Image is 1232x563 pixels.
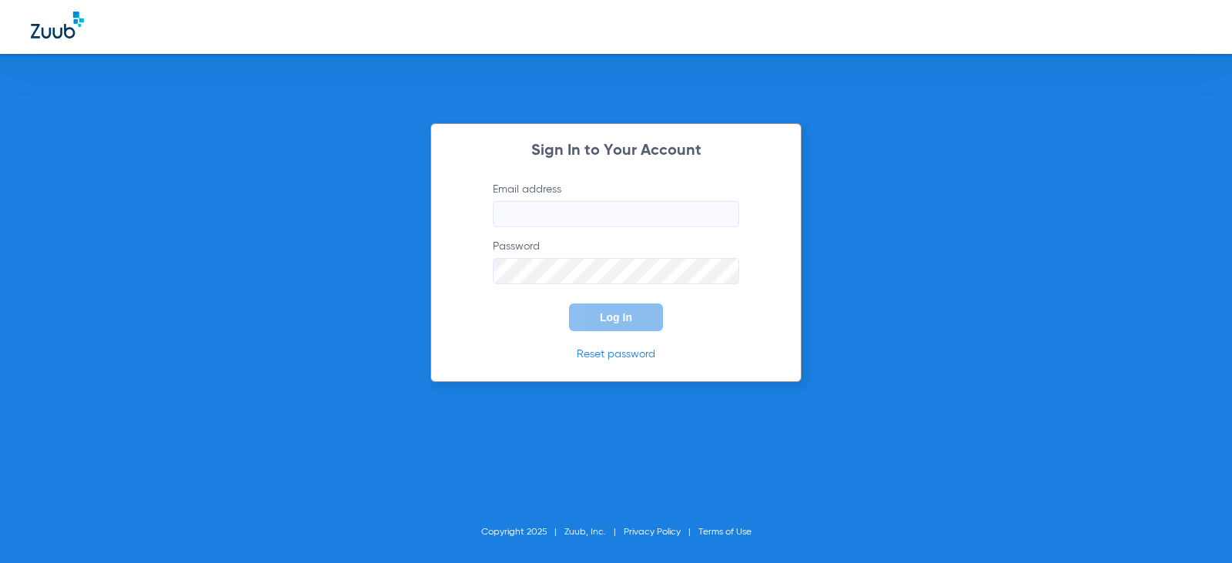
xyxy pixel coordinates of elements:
[493,182,739,227] label: Email address
[569,303,663,331] button: Log In
[470,143,762,159] h2: Sign In to Your Account
[624,528,681,537] a: Privacy Policy
[698,528,752,537] a: Terms of Use
[493,258,739,284] input: Password
[493,239,739,284] label: Password
[481,524,564,540] li: Copyright 2025
[577,349,655,360] a: Reset password
[493,201,739,227] input: Email address
[31,12,84,39] img: Zuub Logo
[600,311,632,323] span: Log In
[564,524,624,540] li: Zuub, Inc.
